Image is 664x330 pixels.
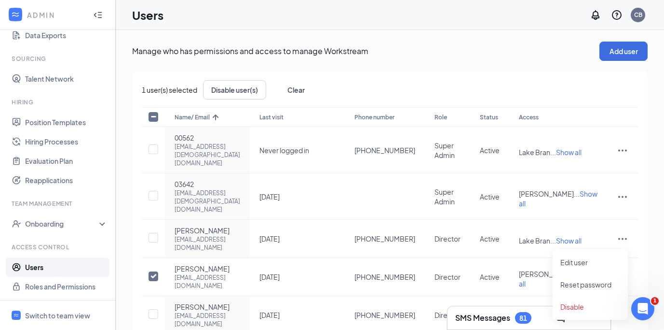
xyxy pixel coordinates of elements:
[25,219,99,229] div: Onboarding
[175,143,240,167] div: [EMAIL_ADDRESS][DEMOGRAPHIC_DATA][DOMAIN_NAME]
[259,234,280,243] span: [DATE]
[634,11,642,19] div: CB
[354,310,415,320] span: [PHONE_NUMBER]
[175,226,230,235] span: [PERSON_NAME]
[25,113,108,132] a: Position Templates
[354,234,415,244] span: [PHONE_NUMBER]
[556,236,582,245] span: Show all
[470,107,509,127] th: Status
[519,189,574,198] span: [PERSON_NAME]
[556,148,582,157] span: Show all
[175,264,230,273] span: [PERSON_NAME]
[25,171,108,190] a: Reapplications
[25,26,108,45] a: Data Exports
[519,314,527,322] div: 81
[617,144,628,156] svg: ActionsIcon
[434,311,461,319] span: Director
[27,10,84,20] div: ADMIN
[631,297,654,320] iframe: Intercom live chat
[354,145,415,155] span: [PHONE_NUMBER]
[617,233,628,244] svg: ActionsIcon
[519,189,597,208] span: Show all
[345,107,425,127] th: Phone number
[480,146,500,155] span: Active
[25,277,108,296] a: Roles and Permissions
[434,187,455,206] span: Super Admin
[259,192,280,201] span: [DATE]
[455,313,510,323] h3: SMS Messages
[12,243,106,251] div: Access control
[93,10,103,20] svg: Collapse
[599,42,648,61] button: Add user
[175,179,194,189] span: 03642
[509,107,607,127] th: Access
[25,311,90,320] div: Switch to team view
[259,146,309,155] span: Never logged in
[480,234,500,243] span: Active
[25,258,108,277] a: Users
[519,270,574,278] span: [PERSON_NAME]
[434,234,461,243] span: Director
[434,141,455,159] span: Super Admin
[550,148,582,157] span: ...
[25,69,108,88] a: Talent Network
[25,151,108,171] a: Evaluation Plan
[480,192,500,201] span: Active
[175,273,240,290] div: [EMAIL_ADDRESS][DOMAIN_NAME]
[560,302,584,311] span: Disable
[434,112,461,123] div: Role
[617,191,628,202] svg: ActionsIcon
[12,200,106,208] div: Team Management
[550,236,582,245] span: ...
[259,311,280,319] span: [DATE]
[434,273,461,281] span: Director
[259,112,335,123] div: Last visit
[651,297,659,305] span: 1
[132,46,599,57] p: Manage who has permissions and access to manage Workstream
[175,112,240,123] div: Name/ Email
[142,85,197,95] span: 1 user(s) selected
[12,98,106,106] div: Hiring
[11,10,20,19] svg: WorkstreamLogo
[25,132,108,151] a: Hiring Processes
[480,273,500,281] span: Active
[590,9,601,21] svg: Notifications
[175,312,240,328] div: [EMAIL_ADDRESS][DOMAIN_NAME]
[175,235,240,252] div: [EMAIL_ADDRESS][DOMAIN_NAME]
[13,312,19,318] svg: WorkstreamLogo
[611,9,623,21] svg: QuestionInfo
[132,7,163,23] h1: Users
[354,272,415,282] span: [PHONE_NUMBER]
[12,55,106,63] div: Sourcing
[272,80,320,100] button: Clear
[175,302,230,312] span: [PERSON_NAME]
[519,236,550,245] span: Lake Bran
[560,258,588,267] span: Edit user
[560,280,611,289] span: Reset password
[259,273,280,281] span: [DATE]
[12,219,21,229] svg: UserCheck
[175,133,194,143] span: 00562
[519,148,550,157] span: Lake Bran
[203,80,266,100] button: Disable user(s)
[519,189,597,208] span: ...
[210,112,221,123] svg: ArrowUp
[175,189,240,214] div: [EMAIL_ADDRESS][DEMOGRAPHIC_DATA][DOMAIN_NAME]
